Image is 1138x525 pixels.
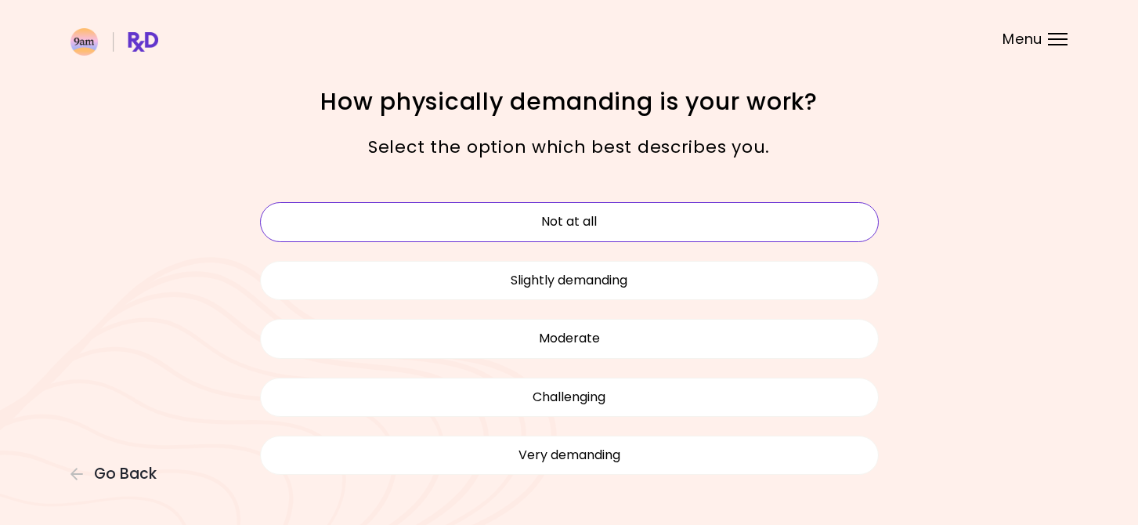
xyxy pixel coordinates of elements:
h1: How physically demanding is your work? [295,86,844,117]
button: Challenging [260,378,879,417]
button: Slightly demanding [260,261,879,300]
span: Menu [1003,32,1042,46]
button: Very demanding [260,436,879,475]
span: Go Back [94,465,157,483]
button: Go Back [70,465,164,483]
img: RxDiet [70,28,158,56]
p: Select the option which best describes you. [295,132,844,161]
button: Not at all [260,202,879,241]
button: Moderate [260,319,879,358]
